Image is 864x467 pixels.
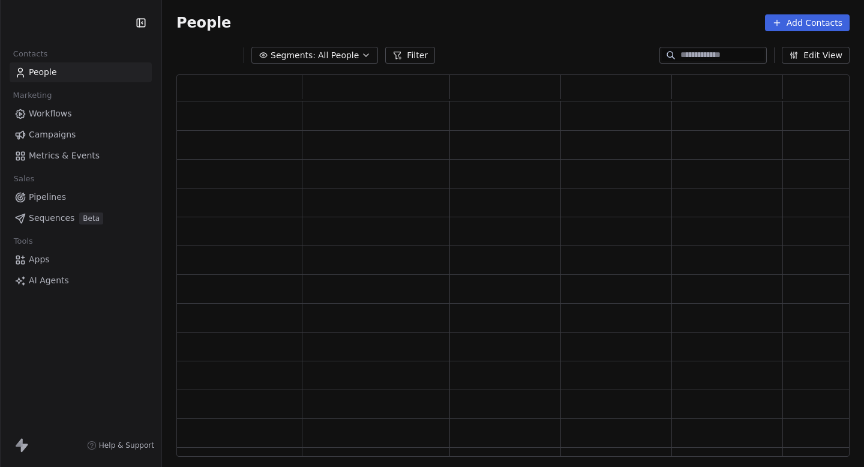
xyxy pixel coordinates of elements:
span: Campaigns [29,128,76,141]
span: Beta [79,212,103,224]
a: Apps [10,250,152,270]
a: Campaigns [10,125,152,145]
span: Help & Support [99,441,154,450]
span: Sales [8,170,40,188]
a: People [10,62,152,82]
span: Apps [29,253,50,266]
span: Tools [8,232,38,250]
a: SequencesBeta [10,208,152,228]
span: Metrics & Events [29,149,100,162]
button: Filter [385,47,435,64]
span: All People [318,49,359,62]
a: Pipelines [10,187,152,207]
span: Workflows [29,107,72,120]
a: Help & Support [87,441,154,450]
span: Contacts [8,45,53,63]
button: Edit View [782,47,850,64]
span: People [176,14,231,32]
a: AI Agents [10,271,152,291]
span: Pipelines [29,191,66,203]
span: Sequences [29,212,74,224]
span: People [29,66,57,79]
a: Workflows [10,104,152,124]
span: AI Agents [29,274,69,287]
span: Marketing [8,86,57,104]
button: Add Contacts [765,14,850,31]
span: Segments: [271,49,316,62]
a: Metrics & Events [10,146,152,166]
